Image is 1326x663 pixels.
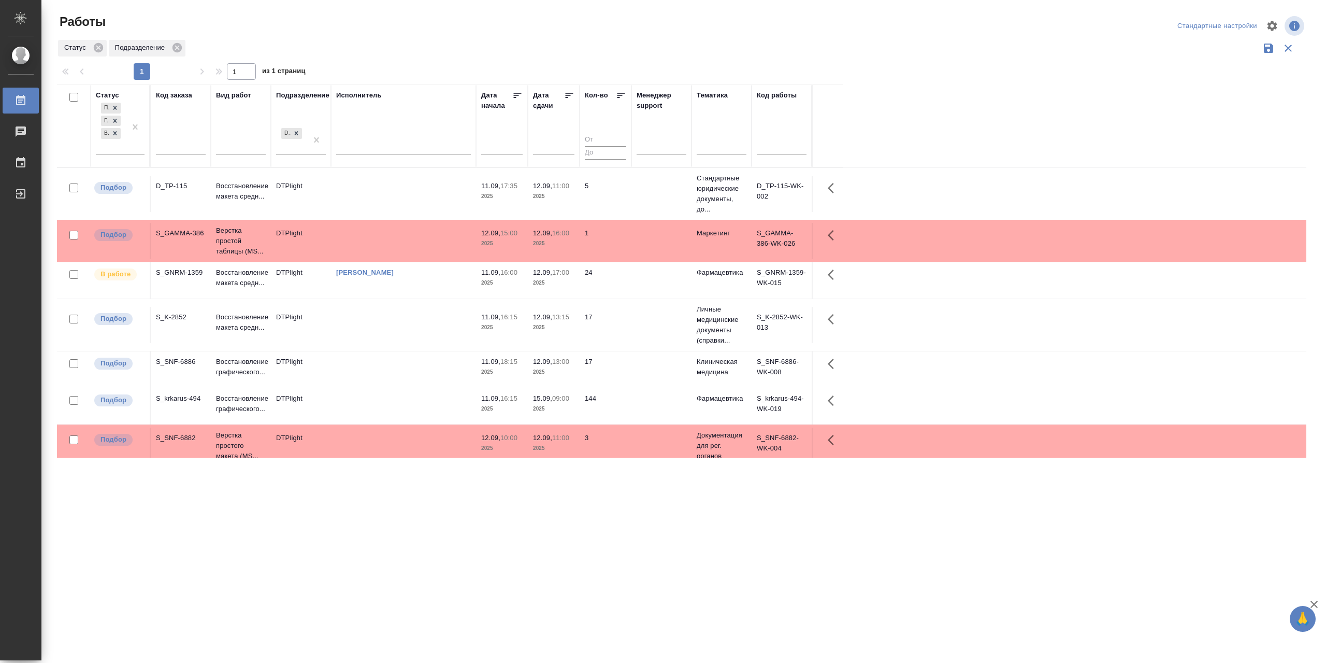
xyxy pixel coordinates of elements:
p: 11.09, [481,269,500,276]
div: Исполнитель [336,90,382,101]
p: Подразделение [115,43,168,53]
p: 13:15 [552,313,569,321]
div: Исполнитель выполняет работу [93,267,145,281]
p: 12.09, [533,313,552,321]
p: 2025 [533,404,574,414]
td: S_SNF-6886-WK-008 [752,351,812,388]
p: 16:15 [500,313,517,321]
div: Дата сдачи [533,90,564,111]
p: Клиническая медицина [697,357,746,377]
p: Подбор [100,314,126,324]
p: 2025 [481,367,523,377]
div: D_TP-115 [156,181,206,191]
p: В работе [100,269,131,279]
div: Можно подбирать исполнителей [93,181,145,195]
td: S_GAMMA-386-WK-026 [752,223,812,259]
div: Готов к работе [101,116,109,126]
div: S_GAMMA-386 [156,228,206,238]
p: Маркетинг [697,228,746,238]
span: Работы [57,13,106,30]
p: 2025 [533,278,574,288]
span: Посмотреть информацию [1285,16,1306,36]
div: Кол-во [585,90,608,101]
p: Документация для рег. органов [697,430,746,461]
p: Подбор [100,230,126,240]
button: 🙏 [1290,606,1316,632]
p: 12.09, [481,229,500,237]
p: 11.09, [481,394,500,402]
div: Можно подбирать исполнителей [93,433,145,447]
button: Здесь прячутся важные кнопки [821,388,846,413]
input: От [585,134,626,147]
td: DTPlight [271,176,331,212]
div: Можно подбирать исполнителей [93,228,145,242]
td: DTPlight [271,223,331,259]
td: DTPlight [271,428,331,464]
button: Здесь прячутся важные кнопки [821,223,846,248]
p: Восстановление макета средн... [216,181,266,202]
p: Стандартные юридические документы, до... [697,173,746,215]
p: Личные медицинские документы (справки... [697,304,746,346]
p: Верстка простого макета (MS... [216,430,266,461]
button: Здесь прячутся важные кнопки [821,428,846,453]
div: S_K-2852 [156,312,206,322]
button: Здесь прячутся важные кнопки [821,262,846,287]
td: 3 [580,428,631,464]
div: Тематика [697,90,728,101]
div: S_SNF-6886 [156,357,206,367]
span: из 1 страниц [262,65,306,80]
td: DTPlight [271,388,331,425]
button: Здесь прячутся важные кнопки [821,176,846,201]
div: Можно подбирать исполнителей [93,357,145,371]
div: Менеджер support [637,90,686,111]
div: Подбор, Готов к работе, В работе [100,115,122,128]
div: В работе [101,128,109,139]
p: 15:00 [500,229,517,237]
a: [PERSON_NAME] [336,269,394,276]
div: Подбор, Готов к работе, В работе [100,127,122,140]
p: 11:00 [552,434,569,442]
p: 16:15 [500,394,517,402]
div: S_krkarus-494 [156,393,206,404]
p: 11.09, [481,358,500,365]
p: Подбор [100,182,126,193]
p: 2025 [533,367,574,377]
p: Восстановление макета средн... [216,267,266,288]
p: 2025 [533,238,574,249]
p: Фармацевтика [697,267,746,278]
td: 5 [580,176,631,212]
p: 16:00 [552,229,569,237]
p: 17:35 [500,182,517,190]
p: Фармацевтика [697,393,746,404]
div: split button [1175,18,1260,34]
button: Здесь прячутся важные кнопки [821,307,846,332]
p: Восстановление графического... [216,393,266,414]
div: DTPlight [281,128,291,139]
span: 🙏 [1294,608,1311,630]
p: 12.09, [481,434,500,442]
div: Дата начала [481,90,512,111]
p: Восстановление макета средн... [216,312,266,333]
p: Подбор [100,358,126,369]
div: Подразделение [276,90,329,101]
div: Статус [58,40,107,57]
div: S_SNF-6882 [156,433,206,443]
p: 2025 [533,322,574,333]
div: Можно подбирать исполнителей [93,312,145,326]
div: S_GNRM-1359 [156,267,206,278]
div: DTPlight [280,127,303,140]
p: 15.09, [533,394,552,402]
div: Подразделение [109,40,185,57]
td: 17 [580,307,631,343]
td: S_krkarus-494-WK-019 [752,388,812,425]
p: 2025 [481,238,523,249]
p: 2025 [481,404,523,414]
div: Код работы [757,90,797,101]
div: Вид работ [216,90,251,101]
p: 10:00 [500,434,517,442]
td: S_SNF-6882-WK-004 [752,428,812,464]
button: Здесь прячутся важные кнопки [821,351,846,376]
p: 17:00 [552,269,569,276]
p: 18:15 [500,358,517,365]
p: Статус [64,43,90,53]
